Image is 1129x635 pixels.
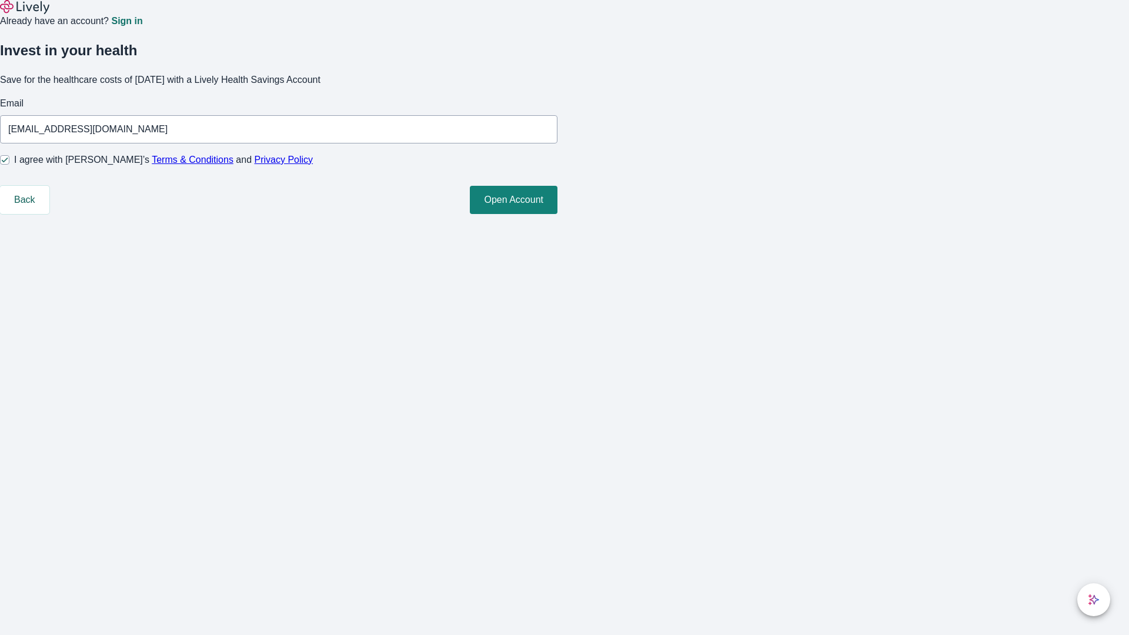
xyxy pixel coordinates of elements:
button: chat [1077,583,1110,616]
a: Sign in [111,16,142,26]
button: Open Account [470,186,557,214]
a: Privacy Policy [255,155,313,165]
a: Terms & Conditions [152,155,233,165]
span: I agree with [PERSON_NAME]’s and [14,153,313,167]
svg: Lively AI Assistant [1088,594,1100,606]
